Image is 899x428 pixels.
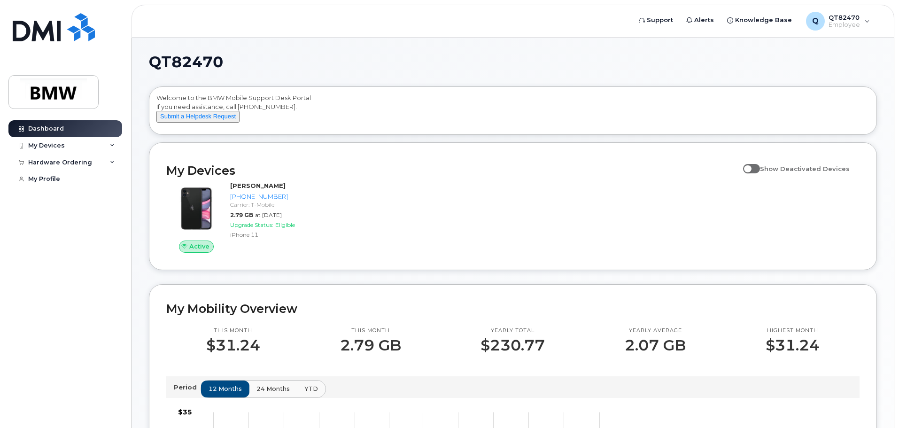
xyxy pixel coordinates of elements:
[766,337,820,354] p: $31.24
[625,337,686,354] p: 2.07 GB
[275,221,295,228] span: Eligible
[480,337,545,354] p: $230.77
[149,55,223,69] span: QT82470
[156,112,240,120] a: Submit a Helpdesk Request
[206,337,260,354] p: $31.24
[255,211,282,218] span: at [DATE]
[230,201,327,209] div: Carrier: T-Mobile
[304,384,318,393] span: YTD
[166,163,738,178] h2: My Devices
[760,165,850,172] span: Show Deactivated Devices
[256,384,290,393] span: 24 months
[174,383,201,392] p: Period
[230,231,327,239] div: iPhone 11
[206,327,260,335] p: This month
[340,327,401,335] p: This month
[230,211,253,218] span: 2.79 GB
[625,327,686,335] p: Yearly average
[743,160,751,167] input: Show Deactivated Devices
[766,327,820,335] p: Highest month
[230,192,327,201] div: [PHONE_NUMBER]
[230,221,273,228] span: Upgrade Status:
[174,186,219,231] img: iPhone_11.jpg
[480,327,545,335] p: Yearly total
[340,337,401,354] p: 2.79 GB
[156,93,869,131] div: Welcome to the BMW Mobile Support Desk Portal If you need assistance, call [PHONE_NUMBER].
[189,242,209,251] span: Active
[166,181,331,253] a: Active[PERSON_NAME][PHONE_NUMBER]Carrier: T-Mobile2.79 GBat [DATE]Upgrade Status:EligibleiPhone 11
[156,111,240,123] button: Submit a Helpdesk Request
[858,387,892,421] iframe: Messenger Launcher
[178,408,192,416] tspan: $35
[166,302,860,316] h2: My Mobility Overview
[230,182,286,189] strong: [PERSON_NAME]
